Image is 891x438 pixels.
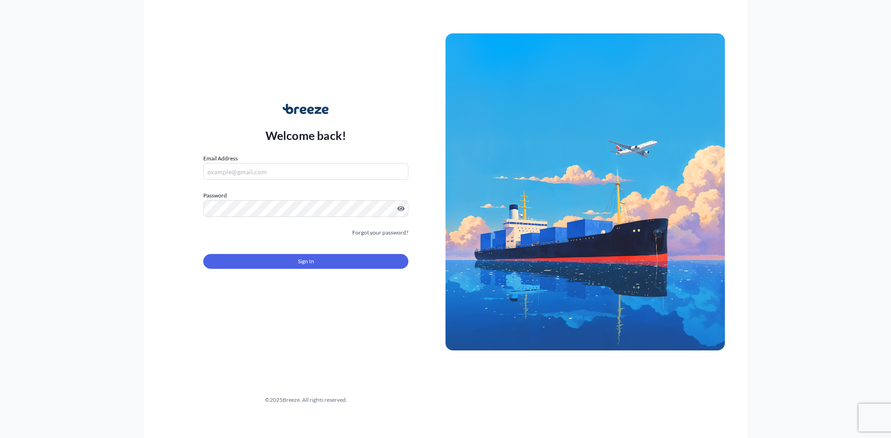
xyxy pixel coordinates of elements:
[203,191,408,200] label: Password
[203,154,238,163] label: Email Address
[445,33,725,350] img: Ship illustration
[352,228,408,237] a: Forgot your password?
[203,254,408,269] button: Sign In
[397,205,405,212] button: Show password
[298,257,314,266] span: Sign In
[265,128,347,143] p: Welcome back!
[203,163,408,180] input: example@gmail.com
[166,395,445,405] div: © 2025 Breeze. All rights reserved.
